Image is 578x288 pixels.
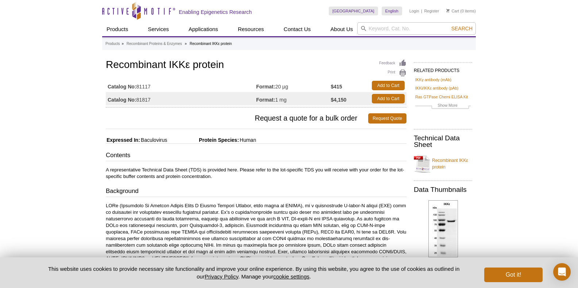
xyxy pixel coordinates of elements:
button: Search [449,25,475,32]
a: Resources [234,22,269,36]
a: Privacy Policy [205,273,238,280]
span: Search [451,26,473,31]
td: 1 mg [256,92,331,105]
strong: Format: [256,96,275,103]
a: Feedback [379,59,406,67]
a: Add to Cart [372,81,405,90]
li: Recombinant IKKε protein [190,42,232,46]
a: Services [143,22,173,36]
strong: Catalog No: [108,83,136,90]
a: IKKi/IKKε antibody (pAb) [415,85,458,91]
img: Recombinant IKKε protein [428,200,458,257]
strong: Format: [256,83,275,90]
strong: Catalog No: [108,96,136,103]
li: (0 items) [446,7,476,15]
li: » [185,42,187,46]
a: Cart [446,8,459,14]
a: IKKγ antibody (mAb) [415,76,451,83]
a: Add to Cart [372,94,405,103]
a: Recombinant Proteins & Enzymes [127,41,182,47]
td: 81817 [106,92,256,105]
a: English [382,7,402,15]
a: Login [409,8,419,14]
a: Print [379,69,406,77]
a: Products [102,22,132,36]
span: Baculovirus [140,137,167,143]
div: Open Intercom Messenger [553,263,571,281]
h2: Technical Data Sheet [414,135,472,148]
img: Your Cart [446,9,450,12]
a: About Us [326,22,358,36]
span: Human [239,137,256,143]
strong: $4,150 [331,96,347,103]
a: Recombinant IKKε protein [414,153,472,175]
p: A representative Technical Data Sheet (TDS) is provided here. Please refer to the lot-specific TD... [106,167,406,180]
a: Ras GTPase Chemi ELISA Kit [415,94,468,100]
a: Contact Us [279,22,315,36]
td: 81117 [106,79,256,92]
span: Expressed In: [106,137,140,143]
h3: Contents [106,151,406,161]
a: Applications [184,22,223,36]
button: Got it! [484,268,543,282]
a: Register [424,8,439,14]
td: 20 µg [256,79,331,92]
input: Keyword, Cat. No. [357,22,476,35]
p: This website uses cookies to provide necessary site functionality and improve your online experie... [35,265,472,280]
strong: $415 [331,83,342,90]
span: Protein Species: [169,137,239,143]
button: cookie settings [273,273,309,280]
h3: Background [106,187,406,197]
h1: Recombinant IKKε protein [106,59,406,72]
a: Products [105,41,120,47]
li: | [421,7,422,15]
a: Request Quote [368,113,406,124]
h2: RELATED PRODUCTS [414,62,472,75]
span: Request a quote for a bulk order [106,113,368,124]
a: Show More [415,102,471,110]
h2: Data Thumbnails [414,186,472,193]
a: [GEOGRAPHIC_DATA] [329,7,378,15]
li: » [122,42,124,46]
h2: Enabling Epigenetics Research [179,9,252,15]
